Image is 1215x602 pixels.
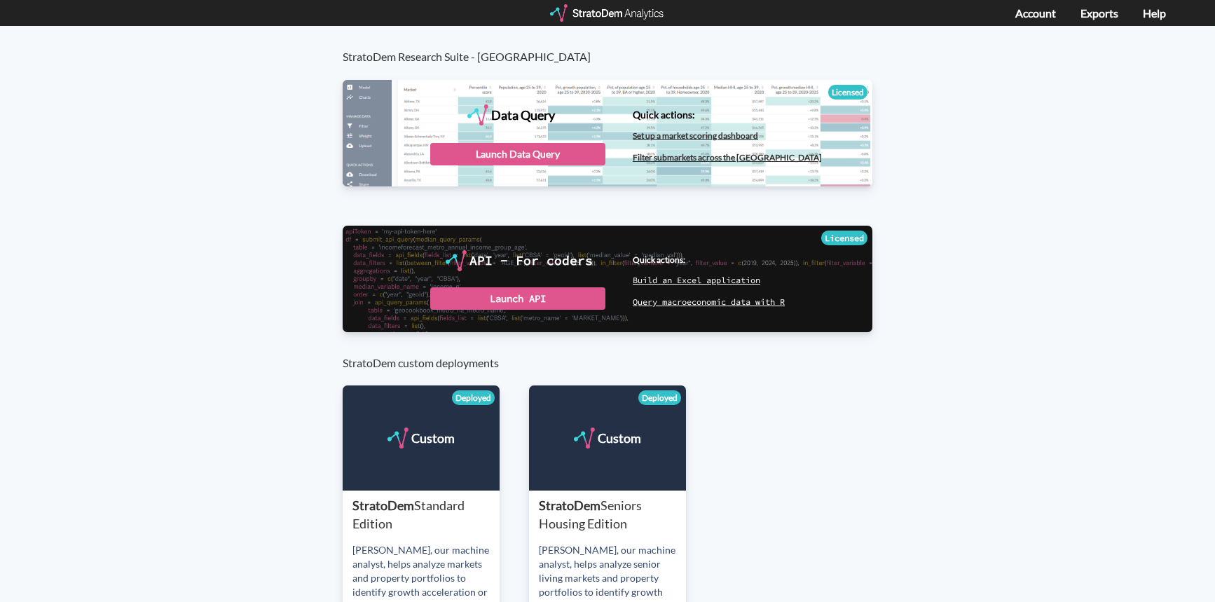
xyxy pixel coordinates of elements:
div: API - For coders [469,250,593,271]
div: Data Query [491,104,555,125]
div: Licensed [828,85,867,100]
a: Exports [1080,6,1118,20]
h4: Quick actions: [633,255,785,264]
a: Build an Excel application [633,275,760,285]
h3: StratoDem custom deployments [343,332,887,369]
a: Help [1143,6,1166,20]
div: StratoDem [352,497,500,533]
div: Launch API [430,287,605,310]
a: Set up a market scoring dashboard [633,130,758,141]
div: StratoDem [539,497,686,533]
span: Standard Edition [352,498,465,531]
span: Seniors Housing Edition [539,498,642,531]
a: Query macroeconomic data with R [633,296,785,307]
a: Filter submarkets across the [GEOGRAPHIC_DATA] [633,152,822,163]
div: Licensed [821,231,867,245]
div: Launch Data Query [430,143,605,165]
a: Account [1015,6,1056,20]
div: Deployed [452,390,495,405]
div: Custom [411,427,455,449]
div: Deployed [638,390,681,405]
h4: Quick actions: [633,109,822,120]
div: Custom [598,427,641,449]
h3: StratoDem Research Suite - [GEOGRAPHIC_DATA] [343,26,887,63]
